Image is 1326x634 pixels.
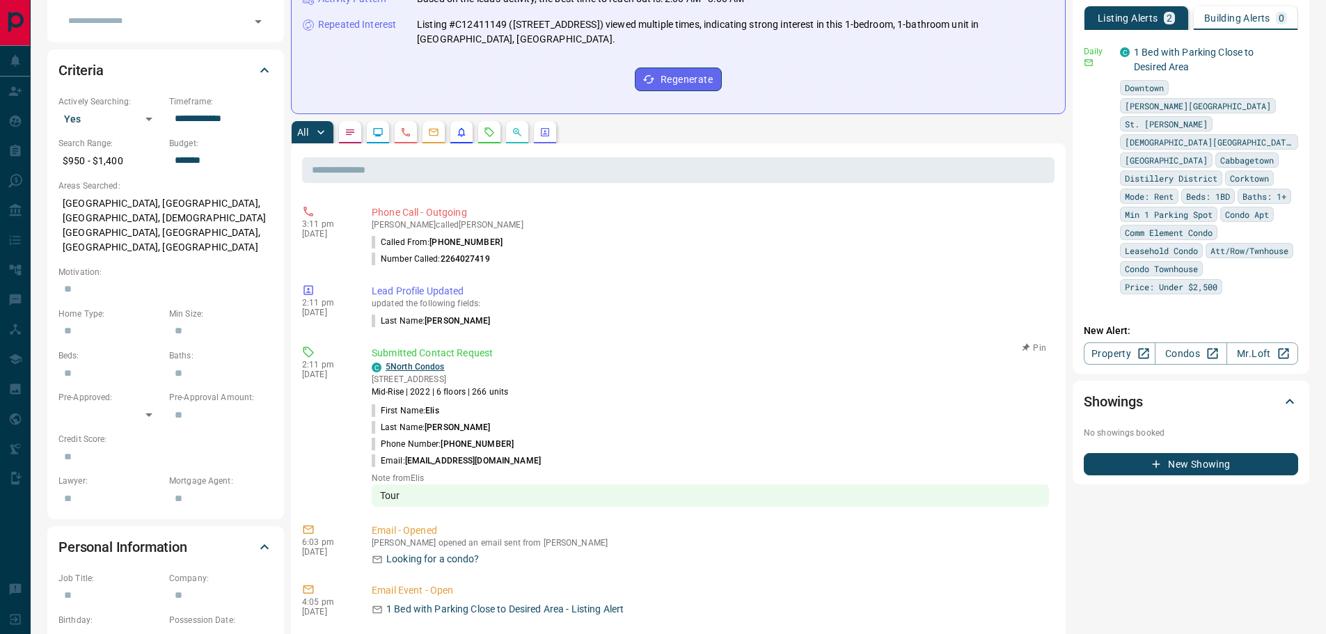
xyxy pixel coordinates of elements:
[58,433,273,445] p: Credit Score:
[169,614,273,626] p: Possession Date:
[372,473,1049,483] p: Note from Elis
[372,315,491,327] p: Last Name :
[302,298,351,308] p: 2:11 pm
[405,456,541,466] span: [EMAIL_ADDRESS][DOMAIN_NAME]
[372,538,1049,548] p: [PERSON_NAME] opened an email sent from [PERSON_NAME]
[302,360,351,370] p: 2:11 pm
[169,308,273,320] p: Min Size:
[372,438,514,450] p: Phone Number:
[386,362,444,372] a: 5North Condos
[1155,342,1226,365] a: Condos
[425,316,490,326] span: [PERSON_NAME]
[1084,342,1155,365] a: Property
[372,386,508,398] p: Mid-Rise | 2022 | 6 floors | 266 units
[372,523,1049,538] p: Email - Opened
[1226,342,1298,365] a: Mr.Loft
[1125,280,1217,294] span: Price: Under $2,500
[58,308,162,320] p: Home Type:
[386,602,624,617] p: 1 Bed with Parking Close to Desired Area - Listing Alert
[302,547,351,557] p: [DATE]
[302,597,351,607] p: 4:05 pm
[302,308,351,317] p: [DATE]
[302,370,351,379] p: [DATE]
[372,583,1049,598] p: Email Event - Open
[372,299,1049,308] p: updated the following fields:
[1084,453,1298,475] button: New Showing
[1014,342,1055,354] button: Pin
[58,614,162,626] p: Birthday:
[372,363,381,372] div: condos.ca
[169,475,273,487] p: Mortgage Agent:
[1084,390,1143,413] h2: Showings
[372,346,1049,360] p: Submitted Contact Request
[58,536,187,558] h2: Personal Information
[441,439,514,449] span: [PHONE_NUMBER]
[386,552,480,566] p: Looking for a condo?
[372,404,439,417] p: First Name:
[372,284,1049,299] p: Lead Profile Updated
[372,421,491,434] p: Last Name:
[372,484,1049,507] div: Tour
[1084,385,1298,418] div: Showings
[169,391,273,404] p: Pre-Approval Amount:
[302,607,351,617] p: [DATE]
[425,422,490,432] span: [PERSON_NAME]
[372,454,541,467] p: Email:
[58,475,162,487] p: Lawyer:
[169,349,273,362] p: Baths:
[169,572,273,585] p: Company:
[58,349,162,362] p: Beds:
[58,530,273,564] div: Personal Information
[58,572,162,585] p: Job Title:
[372,373,508,386] p: [STREET_ADDRESS]
[58,391,162,404] p: Pre-Approved:
[425,406,439,415] span: Elis
[1084,427,1298,439] p: No showings booked
[1084,324,1298,338] p: New Alert:
[302,537,351,547] p: 6:03 pm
